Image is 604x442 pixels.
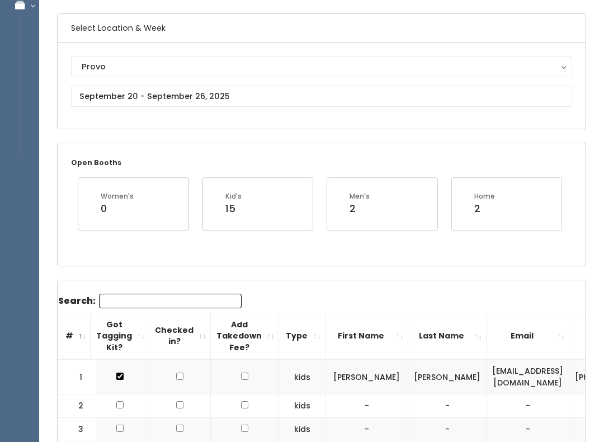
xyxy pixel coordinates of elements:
[225,201,242,216] div: 15
[408,359,487,394] td: [PERSON_NAME]
[325,394,408,418] td: -
[58,418,97,441] td: 3
[474,201,495,216] div: 2
[279,313,325,359] th: Type: activate to sort column ascending
[101,201,134,216] div: 0
[487,359,569,394] td: [EMAIL_ADDRESS][DOMAIN_NAME]
[279,359,325,394] td: kids
[487,418,569,441] td: -
[225,191,242,201] div: Kid's
[99,294,242,308] input: Search:
[325,418,408,441] td: -
[71,158,121,167] small: Open Booths
[149,313,211,359] th: Checked in?: activate to sort column ascending
[408,313,487,359] th: Last Name: activate to sort column ascending
[279,418,325,441] td: kids
[58,394,97,418] td: 2
[58,359,97,394] td: 1
[487,313,569,359] th: Email: activate to sort column ascending
[211,313,279,359] th: Add Takedown Fee?: activate to sort column ascending
[101,191,134,201] div: Women's
[279,394,325,418] td: kids
[350,191,370,201] div: Men's
[58,294,242,308] label: Search:
[82,60,561,73] div: Provo
[474,191,495,201] div: Home
[325,313,408,359] th: First Name: activate to sort column ascending
[91,313,149,359] th: Got Tagging Kit?: activate to sort column ascending
[408,418,487,441] td: -
[71,86,572,107] input: September 20 - September 26, 2025
[325,359,408,394] td: [PERSON_NAME]
[71,56,572,77] button: Provo
[51,313,91,359] th: #: activate to sort column descending
[408,394,487,418] td: -
[350,201,370,216] div: 2
[487,394,569,418] td: -
[58,14,586,43] h6: Select Location & Week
